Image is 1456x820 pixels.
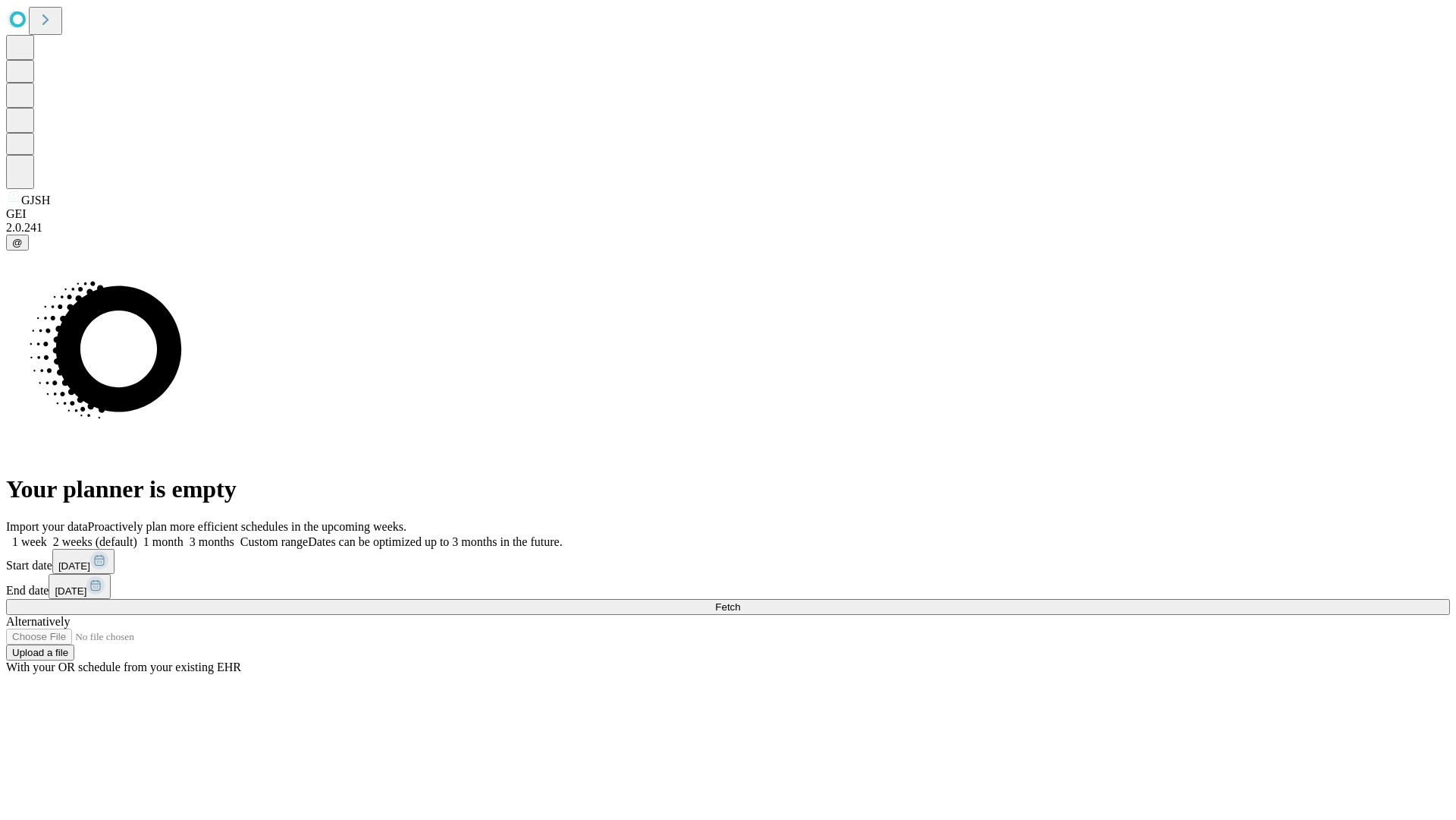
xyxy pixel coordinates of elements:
button: [DATE] [52,549,115,574]
span: Custom range [240,535,308,548]
span: With your OR schedule from your existing EHR [6,661,241,673]
button: [DATE] [49,574,111,599]
span: Import your data [6,520,88,533]
div: 2.0.241 [6,221,1450,235]
span: [DATE] [58,560,90,572]
div: GEI [6,207,1450,221]
span: Alternatively [6,615,70,628]
button: Upload a file [6,645,74,661]
span: Proactively plan more efficient schedules in the upcoming weeks. [88,520,406,533]
span: 3 months [190,535,234,548]
span: Dates can be optimized up to 3 months in the future. [308,535,562,548]
h1: Your planner is empty [6,475,1450,503]
button: @ [6,235,29,251]
span: GJSH [21,194,50,207]
span: 1 week [12,535,47,548]
div: End date [6,574,1450,599]
span: Fetch [715,601,740,613]
button: Fetch [6,599,1450,615]
span: 2 weeks (default) [53,535,137,548]
span: [DATE] [55,585,86,597]
span: 1 month [143,535,184,548]
div: Start date [6,549,1450,574]
span: @ [12,237,23,248]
